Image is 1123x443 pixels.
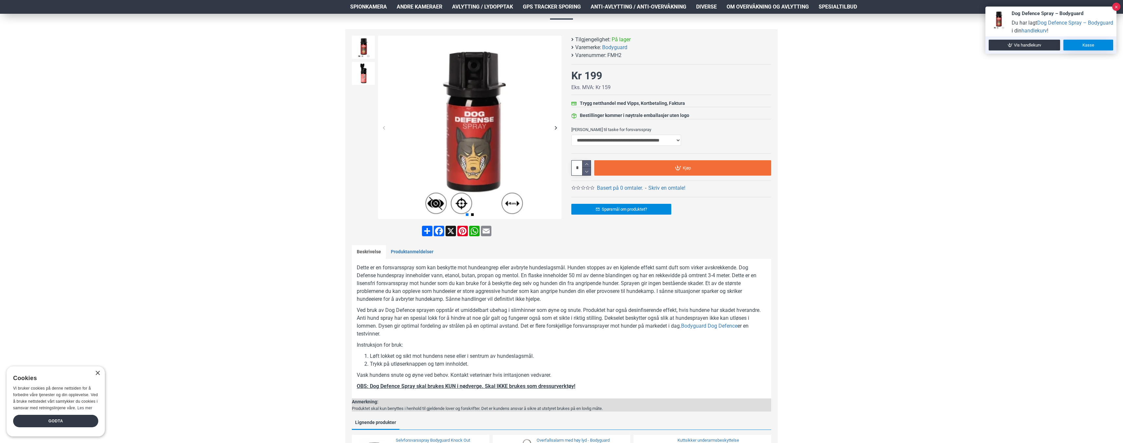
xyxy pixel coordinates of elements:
[1021,27,1047,35] a: handlekurv
[13,386,98,410] span: Vi bruker cookies på denne nettsiden for å forbedre våre tjenester og din opplevelse. Ved å bruke...
[352,405,603,412] div: Produktet skal kun benyttes i henhold til gjeldende lover og forskrifter. Det er kundens ansvar å...
[681,322,737,330] a: Bodyguard Dog Defence
[352,62,375,85] img: Dog Defence Spray – Bodyguard - SpyGadgets.no
[989,40,1060,50] a: Vis handlekurv
[1063,40,1113,50] a: Kasse
[819,3,857,11] span: Spesialtilbud
[378,122,390,133] div: Previous slide
[727,3,809,11] span: Om overvåkning og avlytting
[370,360,766,368] li: Trykk på utløserknappen og tøm innholdet.
[580,112,689,119] div: Bestillinger kommer i nøytrale emballasjer uten logo
[468,226,480,236] a: WhatsApp
[571,124,771,135] label: [PERSON_NAME] til taske for forsvarsspray
[550,122,561,133] div: Next slide
[1037,19,1113,27] a: Dog Defence Spray – Bodyguard
[357,306,766,338] p: Ved bruk av Dog Defence sprayen oppstår et umiddelbart ubehag i slimhinner som øyne og snute. Pro...
[95,371,100,376] div: Close
[1012,19,1113,35] div: Du har lagt i din !
[345,3,778,19] span: Dog Defence Spray – Bodyguard
[575,44,601,51] b: Varemerke:
[352,245,386,259] a: Beskrivelse
[1012,10,1113,17] div: Dog Defence Spray – Bodyguard
[571,68,602,84] div: Kr 199
[575,51,606,59] b: Varenummer:
[452,3,513,11] span: Avlytting / Lydopptak
[13,415,98,427] div: Godta
[602,44,627,51] a: Bodyguard
[607,51,621,59] span: FMH2
[575,36,611,44] b: Tilgjengelighet:
[421,226,433,236] a: Share
[397,3,442,11] span: Andre kameraer
[580,100,685,107] div: Trygg netthandel med Vipps, Kortbetaling, Faktura
[523,3,581,11] span: GPS Tracker Sporing
[357,264,766,303] p: Dette er en forsvarsspray som kan beskytte mot hundeangrep eller avbryte hundeslagsmål. Hunden st...
[466,213,468,216] span: Go to slide 1
[989,10,1008,29] img: dog-defence-bodyguard-60x60.webp
[77,406,92,410] a: Les mer, opens a new window
[357,371,766,379] p: Vask hundens snute og øyne ved behov. Kontakt veterinær hvis irritasjonen vedvarer.
[357,341,766,349] p: Instruksjon for bruk:
[457,226,468,236] a: Pinterest
[352,398,603,405] div: Anmerkning:
[597,184,643,192] a: Basert på 0 omtaler.
[350,3,387,11] span: Spionkamera
[445,226,457,236] a: X
[571,204,671,215] a: Spørsmål om produktet?
[480,226,492,236] a: Email
[471,213,474,216] span: Go to slide 2
[645,185,646,191] b: -
[696,3,717,11] span: Diverse
[683,166,691,170] span: Kjøp
[612,36,631,44] span: På lager
[433,226,445,236] a: Facebook
[357,383,575,389] u: OBS: Dog Defence Spray skal brukes KUN i nødverge. Skal IKKE brukes som dressurverktøy!
[13,371,94,385] div: Cookies
[352,36,375,59] img: Dog Defence Spray – Bodyguard - SpyGadgets.no
[648,184,685,192] a: Skriv en omtale!
[352,418,399,429] a: Lignende produkter
[386,245,438,259] a: Produktanmeldelser
[378,36,561,219] img: Dog Defence Spray – Bodyguard - SpyGadgets.no
[370,352,766,360] li: Løft lokket og sikt mot hundens nese eller i sentrum av hundeslagsmål.
[591,3,686,11] span: Anti-avlytting / Anti-overvåkning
